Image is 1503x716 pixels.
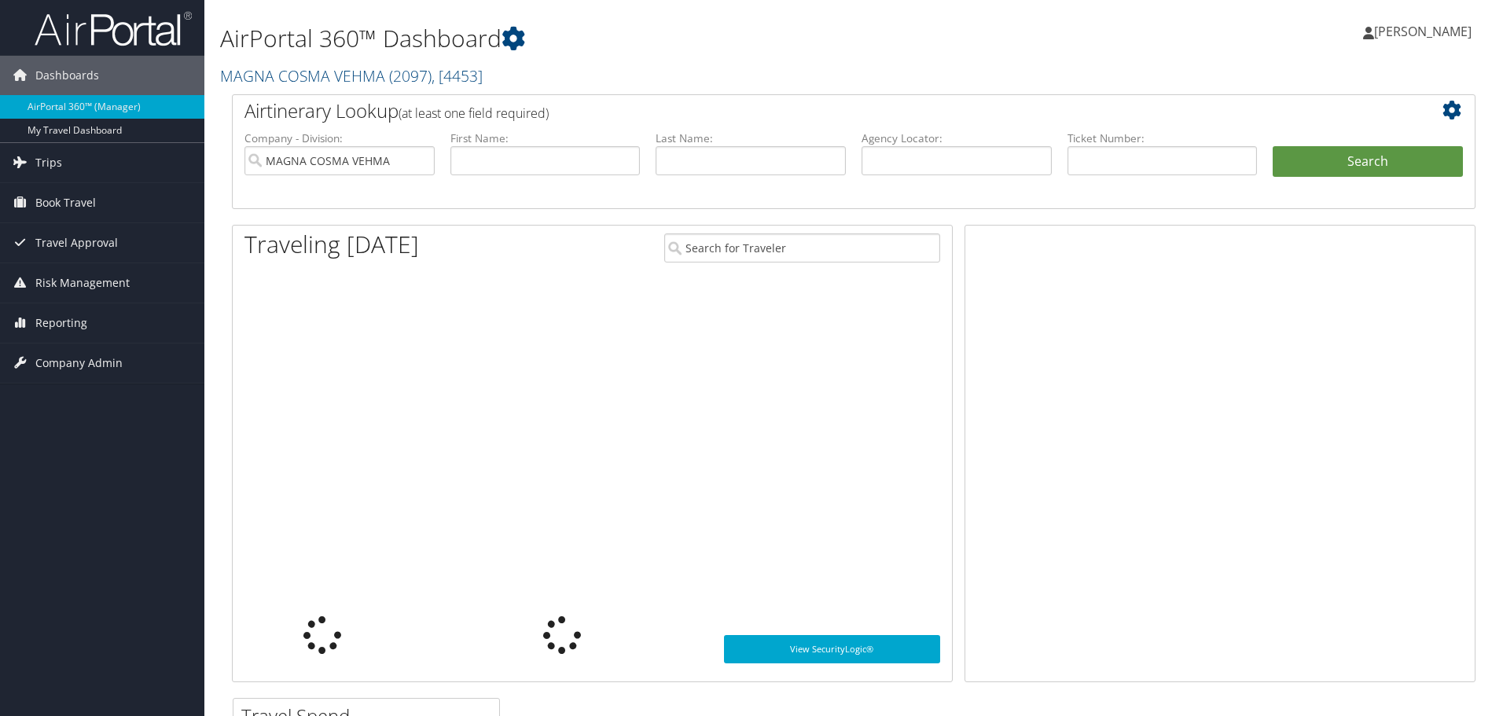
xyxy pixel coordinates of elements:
[35,143,62,182] span: Trips
[35,343,123,383] span: Company Admin
[35,303,87,343] span: Reporting
[244,228,419,261] h1: Traveling [DATE]
[724,635,940,663] a: View SecurityLogic®
[1068,130,1258,146] label: Ticket Number:
[35,56,99,95] span: Dashboards
[220,65,483,86] a: MAGNA COSMA VEHMA
[244,130,435,146] label: Company - Division:
[656,130,846,146] label: Last Name:
[664,233,940,263] input: Search for Traveler
[35,263,130,303] span: Risk Management
[432,65,483,86] span: , [ 4453 ]
[399,105,549,122] span: (at least one field required)
[35,10,192,47] img: airportal-logo.png
[389,65,432,86] span: ( 2097 )
[220,22,1065,55] h1: AirPortal 360™ Dashboard
[862,130,1052,146] label: Agency Locator:
[35,183,96,222] span: Book Travel
[1363,8,1487,55] a: [PERSON_NAME]
[1273,146,1463,178] button: Search
[450,130,641,146] label: First Name:
[244,97,1359,124] h2: Airtinerary Lookup
[1374,23,1472,40] span: [PERSON_NAME]
[35,223,118,263] span: Travel Approval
